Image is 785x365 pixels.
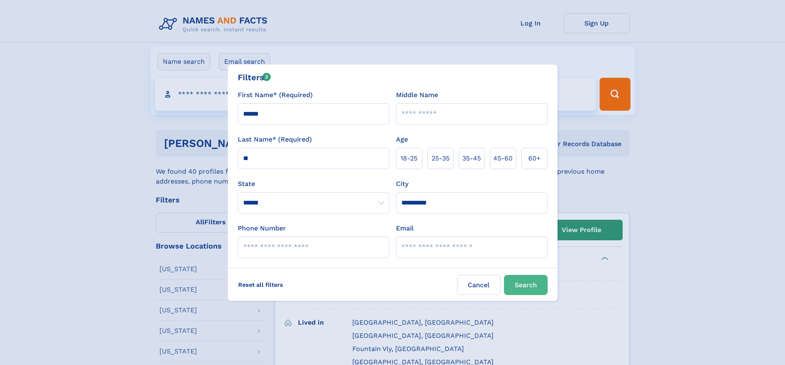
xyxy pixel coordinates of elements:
label: Reset all filters [233,275,288,295]
label: Cancel [457,275,501,295]
div: Filters [238,71,271,84]
button: Search [504,275,548,295]
span: 18‑25 [401,153,417,163]
label: First Name* (Required) [238,90,313,100]
span: 25‑35 [431,153,450,163]
span: 60+ [528,153,541,163]
label: City [396,179,408,189]
label: Age [396,135,408,144]
label: Middle Name [396,90,438,100]
span: 45‑60 [493,153,513,163]
label: Email [396,223,414,233]
label: Phone Number [238,223,286,233]
label: State [238,179,389,189]
label: Last Name* (Required) [238,135,312,144]
span: 35‑45 [462,153,481,163]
